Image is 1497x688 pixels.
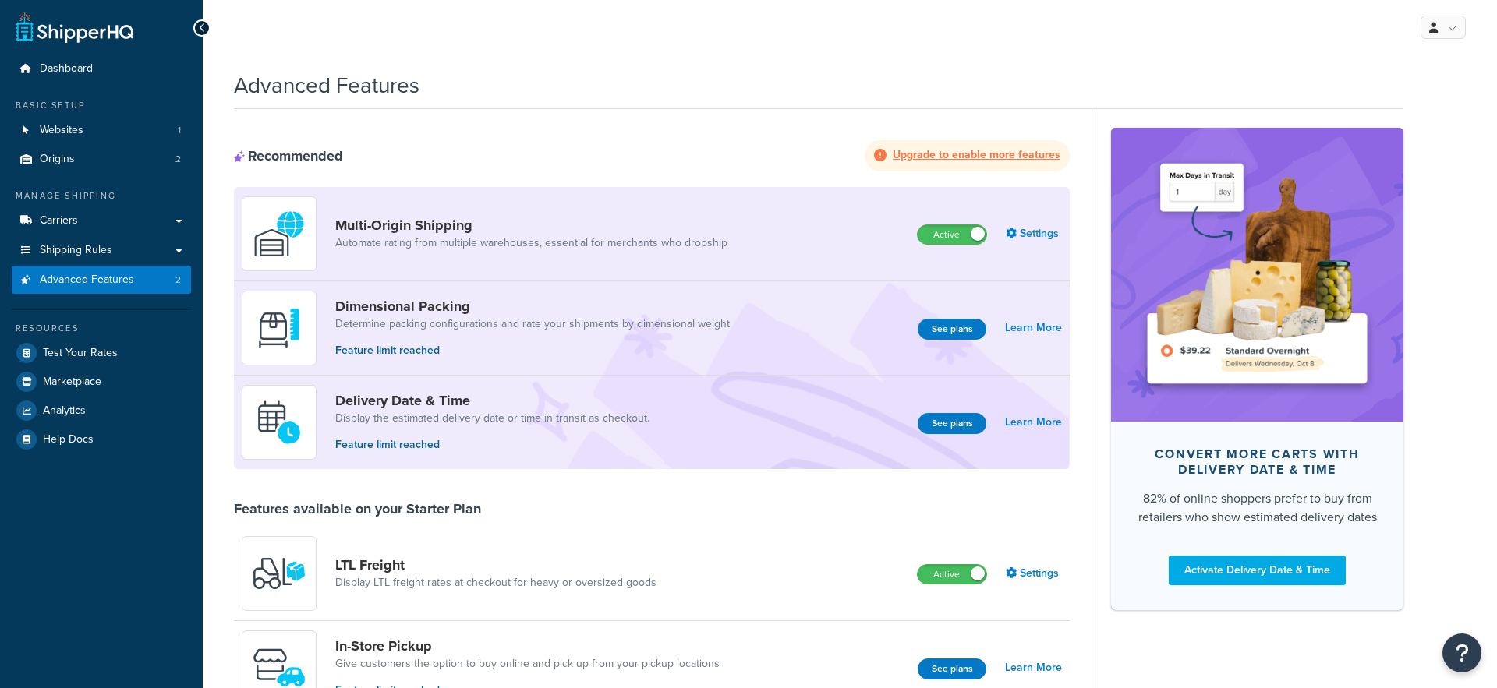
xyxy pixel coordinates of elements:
a: Shipping Rules [12,236,191,265]
a: Dimensional Packing [335,298,730,315]
span: Carriers [40,214,78,228]
span: Advanced Features [40,273,134,287]
li: Advanced Features [12,266,191,295]
a: See plans [918,658,986,679]
a: Dashboard [12,55,191,83]
span: Websites [40,124,83,137]
span: Marketplace [43,376,101,389]
div: Convert more carts with delivery date & time [1136,446,1378,478]
span: 1 [178,124,181,137]
a: Delivery Date & Time [335,392,649,409]
div: 82% of online shoppers prefer to buy from retailers who show estimated delivery dates [1136,489,1378,527]
li: Origins [12,145,191,174]
span: Analytics [43,404,86,418]
label: Active [918,565,986,584]
a: Carriers [12,206,191,235]
a: Analytics [12,397,191,425]
a: Multi-Origin Shipping [335,217,727,234]
a: Determine packing configurations and rate your shipments by dimensional weight [335,316,730,332]
a: Learn More [1005,411,1062,433]
div: Manage Shipping [12,189,191,203]
div: Features available on your Starter Plan [234,500,481,517]
a: Activate Delivery Date & Time [1169,556,1346,585]
img: y79ZsPf0fXUFUhFXDzUgf+ktZg5F2+ohG75+v3d2s1D9TjoU8PiyCIluIjV41seZevKCRuEjTPPOKHJsQcmKCXGdfprl3L4q7... [252,546,306,601]
a: Test Your Rates [12,339,191,367]
a: Help Docs [12,425,191,453]
a: Websites1 [12,116,191,145]
a: Marketplace [12,368,191,396]
h1: Advanced Features [234,70,419,101]
img: WatD5o0RtDAAAAAElFTkSuQmCC [252,206,306,261]
a: Settings [1006,563,1062,584]
img: feature-image-ddt-36eae7f7280da8017bfb280eaccd9c446f90b1fe08728e4019434db127062ab4.png [1134,151,1380,397]
img: gfkeb5ejjkALwAAAABJRU5ErkJggg== [252,395,306,450]
a: LTL Freight [335,556,656,573]
a: Learn More [1005,317,1062,339]
a: Give customers the option to buy online and pick up from your pickup locations [335,656,720,672]
a: Learn More [1005,657,1062,679]
a: Settings [1006,223,1062,245]
li: Websites [12,116,191,145]
img: DTVBYsAAAAAASUVORK5CYII= [252,301,306,355]
span: Test Your Rates [43,347,118,360]
a: Display the estimated delivery date or time in transit as checkout. [335,411,649,426]
a: See plans [918,413,986,434]
span: 2 [175,153,181,166]
a: Origins2 [12,145,191,174]
span: Dashboard [40,62,93,76]
span: Help Docs [43,433,94,446]
a: See plans [918,319,986,340]
div: Basic Setup [12,99,191,112]
a: Display LTL freight rates at checkout for heavy or oversized goods [335,575,656,591]
p: Feature limit reached [335,342,730,359]
button: Open Resource Center [1442,633,1481,672]
div: Resources [12,322,191,335]
span: Shipping Rules [40,244,112,257]
a: Advanced Features2 [12,266,191,295]
label: Active [918,225,986,244]
p: Feature limit reached [335,436,649,453]
div: Recommended [234,147,343,164]
span: Origins [40,153,75,166]
a: In-Store Pickup [335,637,720,654]
a: Automate rating from multiple warehouses, essential for merchants who dropship [335,235,727,251]
strong: Upgrade to enable more features [893,146,1060,163]
span: 2 [175,273,181,287]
